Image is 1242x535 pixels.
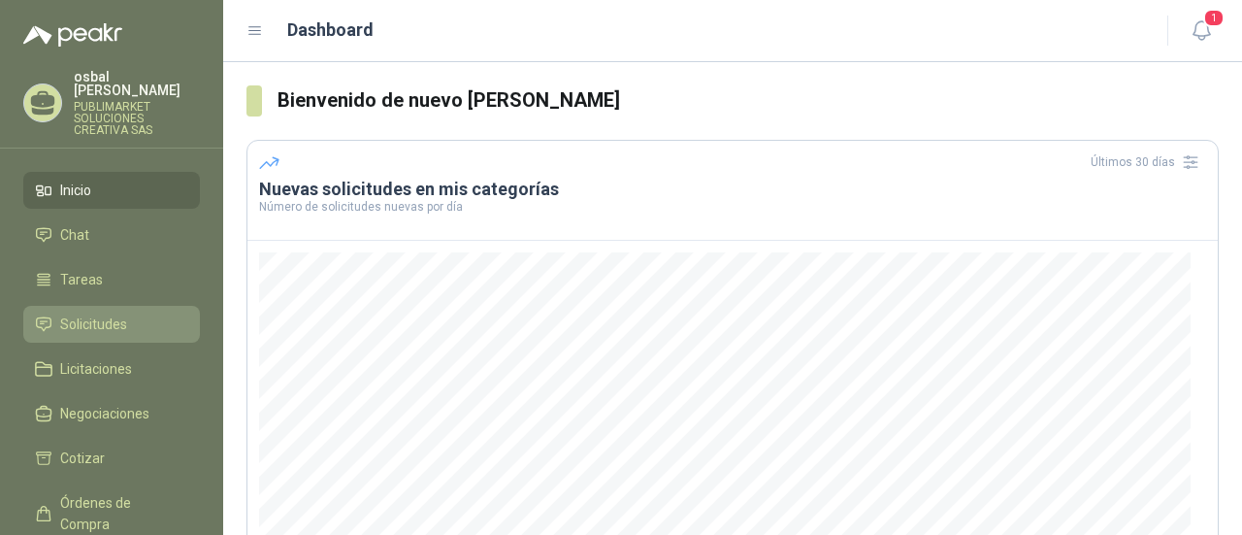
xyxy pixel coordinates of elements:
button: 1 [1184,14,1219,49]
a: Chat [23,217,200,253]
p: PUBLIMARKET SOLUCIONES CREATIVA SAS [74,101,200,136]
a: Inicio [23,172,200,209]
span: Solicitudes [60,314,127,335]
div: Últimos 30 días [1091,147,1206,178]
h1: Dashboard [287,17,374,44]
a: Licitaciones [23,351,200,387]
img: Logo peakr [23,23,122,47]
span: Inicio [60,180,91,201]
a: Negociaciones [23,395,200,432]
span: Licitaciones [60,358,132,380]
span: Chat [60,224,89,246]
a: Cotizar [23,440,200,477]
p: osbal [PERSON_NAME] [74,70,200,97]
span: Cotizar [60,448,105,469]
span: Órdenes de Compra [60,492,181,535]
h3: Nuevas solicitudes en mis categorías [259,178,1206,201]
span: Negociaciones [60,403,149,424]
span: 1 [1203,9,1225,27]
p: Número de solicitudes nuevas por día [259,201,1206,213]
a: Solicitudes [23,306,200,343]
span: Tareas [60,269,103,290]
a: Tareas [23,261,200,298]
h3: Bienvenido de nuevo [PERSON_NAME] [278,85,1220,116]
